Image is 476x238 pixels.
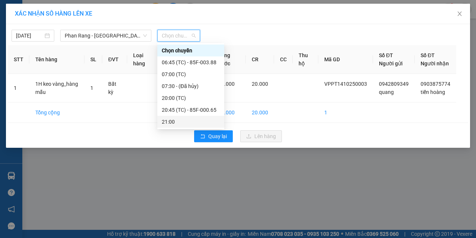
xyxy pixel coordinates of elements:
td: 1H keo vàng_hàng mẫu [29,74,84,102]
td: 20.000 [212,102,246,123]
div: Chọn chuyến [162,46,220,55]
span: Số ĐT [379,52,393,58]
th: Tổng cước [212,45,246,74]
div: 20:45 (TC) - 85F-000.65 [162,106,220,114]
th: ĐVT [102,45,127,74]
span: Quay lại [208,132,227,140]
th: Loại hàng [127,45,158,74]
th: CR [246,45,274,74]
td: 1 [318,102,373,123]
th: SL [84,45,102,74]
button: uploadLên hàng [240,130,282,142]
div: 20:00 (TC) [162,94,220,102]
span: Số ĐT [421,52,435,58]
td: Tổng cộng [29,102,84,123]
div: 07:00 (TC) [162,70,220,78]
b: [PERSON_NAME] [9,48,42,83]
input: 14/10/2025 [16,32,43,40]
img: logo.jpg [81,9,99,27]
span: 1 [90,85,93,91]
span: quang [379,89,394,95]
td: 20.000 [246,102,274,123]
span: VPPT1410250003 [324,81,367,87]
div: 21:00 [162,118,220,126]
th: STT [8,45,29,74]
span: down [143,33,147,38]
button: Close [449,4,470,25]
div: 07:30 - (Đã hủy) [162,82,220,90]
span: close [457,11,463,17]
b: Gửi khách hàng [46,11,74,46]
span: Người nhận [421,61,449,66]
span: Chọn chuyến [162,30,196,41]
li: (c) 2017 [62,35,102,45]
div: 06:45 (TC) - 85F-003.88 [162,58,220,66]
th: Thu hộ [293,45,318,74]
span: rollback [200,134,205,140]
td: Bất kỳ [102,74,127,102]
span: 20.000 [218,81,235,87]
span: Phan Rang - Sài Gòn [65,30,147,41]
th: Mã GD [318,45,373,74]
span: 0903875774 [421,81,450,87]
div: Chọn chuyến [157,45,224,56]
span: 20.000 [252,81,268,87]
td: 1 [8,74,29,102]
th: CC [274,45,293,74]
span: tiến hoàng [421,89,445,95]
button: rollbackQuay lại [194,130,233,142]
th: Tên hàng [29,45,84,74]
span: Người gửi [379,61,403,66]
b: [DOMAIN_NAME] [62,28,102,34]
span: XÁC NHẬN SỐ HÀNG LÊN XE [15,10,92,17]
span: 0942809349 [379,81,409,87]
